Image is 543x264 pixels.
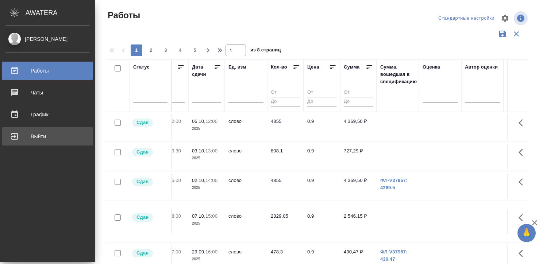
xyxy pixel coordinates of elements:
[496,9,514,27] span: Настроить таблицу
[145,47,157,54] span: 2
[5,35,89,43] div: [PERSON_NAME]
[160,44,172,56] button: 3
[340,173,377,199] td: 4 369,50 ₽
[380,178,408,190] a: ФЛ-V37967: 4369.5
[344,97,373,106] input: До
[2,62,93,80] a: Работы
[26,5,95,20] div: AWATERA
[136,214,149,221] p: Сдан
[304,144,340,169] td: 0.9
[225,173,267,199] td: слово
[514,11,529,25] span: Посмотреть информацию
[192,63,214,78] div: Дата сдачи
[465,63,498,71] div: Автор оценки
[145,44,157,56] button: 2
[160,47,172,54] span: 3
[514,173,532,191] button: Здесь прячутся важные кнопки
[136,119,149,126] p: Сдан
[304,209,340,234] td: 0.9
[169,178,181,183] p: 15:00
[423,63,440,71] div: Оценка
[136,178,149,185] p: Сдан
[192,148,205,154] p: 03.10,
[307,97,336,106] input: До
[131,147,167,157] div: Менеджер проверил работу исполнителя, передает ее на следующий этап
[304,173,340,199] td: 0.9
[192,220,221,227] p: 2025
[169,119,181,124] p: 12:00
[5,87,89,98] div: Чаты
[509,27,523,41] button: Сбросить фильтры
[340,209,377,234] td: 2 546,15 ₽
[189,44,201,56] button: 5
[174,47,186,54] span: 4
[514,245,532,262] button: Здесь прячутся важные кнопки
[106,9,140,21] span: Работы
[267,173,304,199] td: 4855
[344,88,373,97] input: От
[380,63,417,85] div: Сумма, вошедшая в спецификацию
[5,109,89,120] div: График
[225,144,267,169] td: слово
[205,213,217,219] p: 15:00
[380,249,408,262] a: ФЛ-V37967: 430.47
[169,213,181,219] p: 18:00
[5,131,89,142] div: Выйти
[131,118,167,128] div: Менеджер проверил работу исполнителя, передает ее на следующий этап
[205,249,217,255] p: 16:00
[136,249,149,257] p: Сдан
[267,144,304,169] td: 808.1
[192,184,221,191] p: 2025
[344,63,359,71] div: Сумма
[2,127,93,145] a: Выйти
[2,105,93,124] a: График
[225,209,267,234] td: слово
[192,125,221,132] p: 2025
[267,209,304,234] td: 2829.05
[2,84,93,102] a: Чаты
[192,178,205,183] p: 02.10,
[267,114,304,140] td: 4855
[228,63,246,71] div: Ед. изм
[192,213,205,219] p: 07.10,
[133,63,150,71] div: Статус
[169,148,181,154] p: 19:30
[436,13,496,24] div: split button
[514,144,532,161] button: Здесь прячутся важные кнопки
[192,155,221,162] p: 2025
[520,225,533,241] span: 🙏
[340,114,377,140] td: 4 369,50 ₽
[192,249,205,255] p: 29.09,
[5,65,89,76] div: Работы
[271,88,300,97] input: От
[136,148,149,156] p: Сдан
[514,114,532,132] button: Здесь прячутся важные кнопки
[192,256,221,263] p: 2025
[205,178,217,183] p: 14:00
[307,63,319,71] div: Цена
[205,119,217,124] p: 12:00
[250,46,281,56] span: из 8 страниц
[192,119,205,124] p: 06.10,
[340,144,377,169] td: 727,29 ₽
[131,177,167,187] div: Менеджер проверил работу исполнителя, передает ее на следующий этап
[271,97,300,106] input: До
[271,63,287,71] div: Кол-во
[304,114,340,140] td: 0.9
[496,27,509,41] button: Сохранить фильтры
[131,248,167,258] div: Менеджер проверил работу исполнителя, передает ее на следующий этап
[517,224,536,242] button: 🙏
[225,114,267,140] td: слово
[189,47,201,54] span: 5
[307,88,336,97] input: От
[169,249,181,255] p: 17:00
[205,148,217,154] p: 13:00
[514,209,532,226] button: Здесь прячутся важные кнопки
[174,44,186,56] button: 4
[131,213,167,222] div: Менеджер проверил работу исполнителя, передает ее на следующий этап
